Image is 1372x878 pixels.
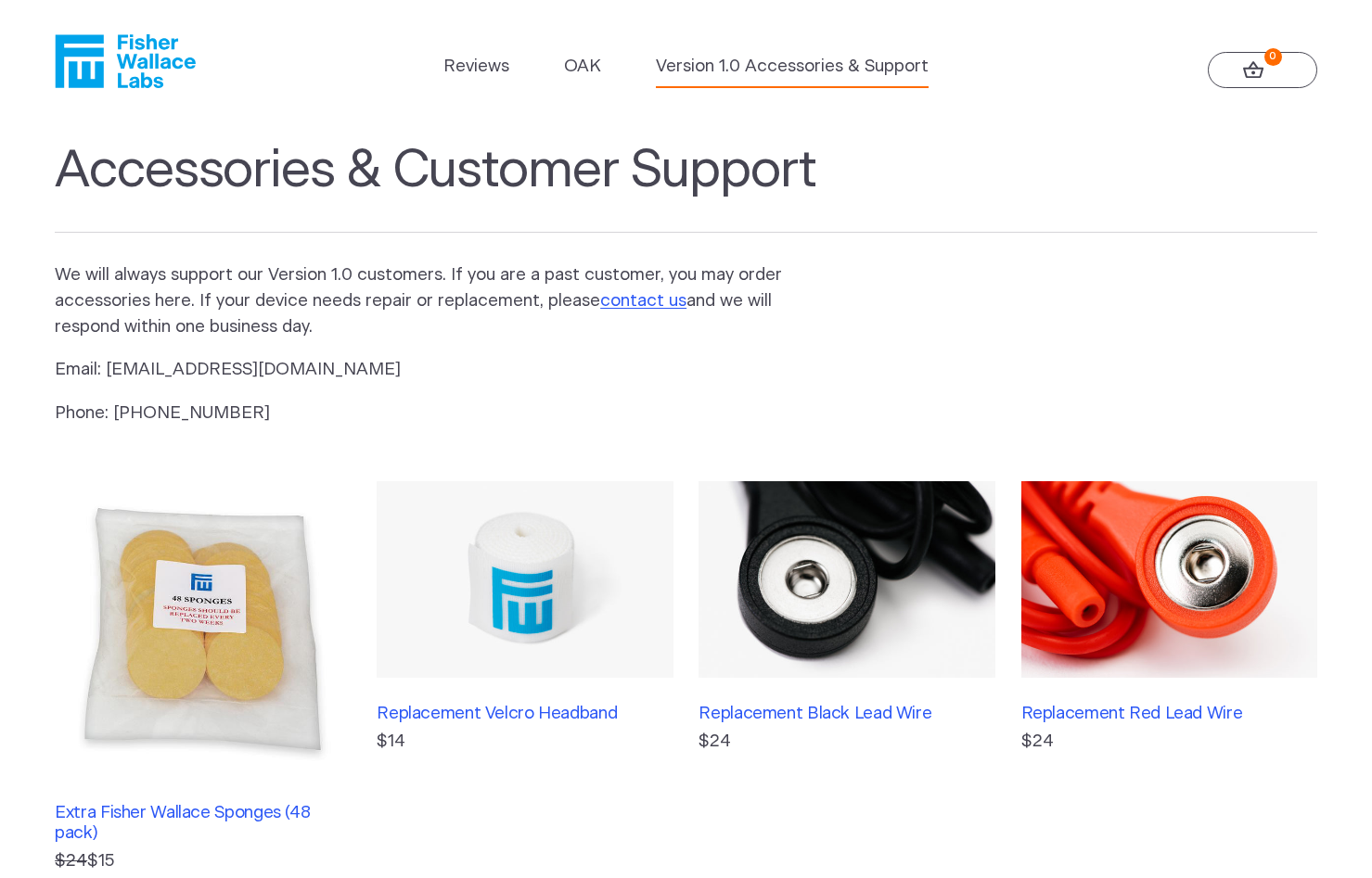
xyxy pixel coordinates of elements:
[699,729,994,755] p: $24
[55,803,351,845] h3: Extra Fisher Wallace Sponges (48 pack)
[564,54,601,80] a: OAK
[55,262,812,340] p: We will always support our Version 1.0 customers. If you are a past customer, you may order acces...
[1021,729,1317,755] p: $24
[1021,481,1317,679] img: Replacement Red Lead Wire
[1021,704,1317,724] h3: Replacement Red Lead Wire
[377,481,673,679] img: Replacement Velcro Headband
[377,704,673,724] h3: Replacement Velcro Headband
[443,54,509,80] a: Reviews
[377,481,673,874] a: Replacement Velcro Headband$14
[55,852,87,870] s: $24
[656,54,929,80] a: Version 1.0 Accessories & Support
[55,357,812,383] p: Email: [EMAIL_ADDRESS][DOMAIN_NAME]
[377,729,673,755] p: $14
[55,140,1317,233] h1: Accessories & Customer Support
[600,292,686,310] a: contact us
[1264,48,1282,66] strong: 0
[55,848,351,874] p: $15
[55,481,351,874] a: Extra Fisher Wallace Sponges (48 pack) $24$15
[1021,481,1317,874] a: Replacement Red Lead Wire$24
[55,34,196,88] a: Fisher Wallace
[55,401,812,426] p: Phone: [PHONE_NUMBER]
[55,481,351,777] img: Extra Fisher Wallace Sponges (48 pack)
[699,481,994,679] img: Replacement Black Lead Wire
[699,481,994,874] a: Replacement Black Lead Wire$24
[1208,52,1317,89] a: 0
[699,704,994,724] h3: Replacement Black Lead Wire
